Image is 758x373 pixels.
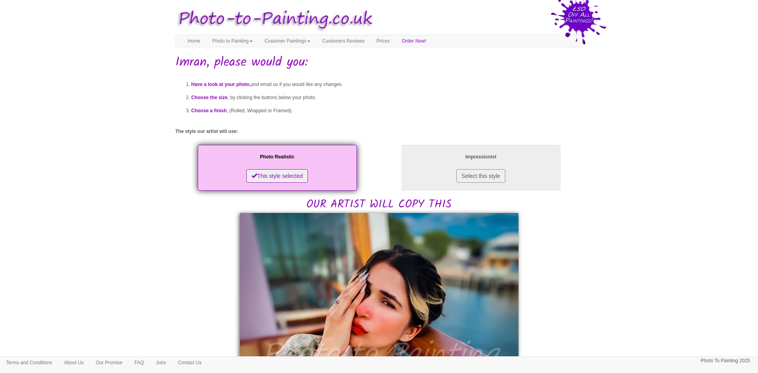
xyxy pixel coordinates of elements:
[191,91,583,104] li: , by clicking the buttons below your photo.
[175,55,583,69] h1: Imran, please would you:
[150,357,172,369] a: Jobs
[316,35,371,47] a: Customers Reviews
[191,104,583,117] li: , (Rolled, Wrapped or Framed).
[246,169,308,183] button: This style selected
[206,153,349,161] p: Photo Realistic
[182,35,207,47] a: Home
[409,153,553,161] p: Impressionist
[191,78,583,91] li: and email us if you would like any changes.
[90,357,128,369] a: Our Promise
[129,357,150,369] a: FAQ
[207,35,259,47] a: Photo to Painting
[171,4,375,35] img: Photo to Painting
[58,357,90,369] a: About Us
[396,35,432,47] a: Order Now!
[456,169,505,183] button: Select this style
[191,82,251,87] span: Have a look at your photo,
[259,35,316,47] a: Customer Paintings
[172,357,207,369] a: Contact Us
[191,95,228,100] span: Choose the size
[175,143,583,211] h2: OUR ARTIST WILL COPY THIS
[175,128,238,135] label: The style our artist will use:
[191,108,227,113] span: Choose a finish
[701,357,750,365] p: Photo To Painting 2025
[370,35,396,47] a: Prices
